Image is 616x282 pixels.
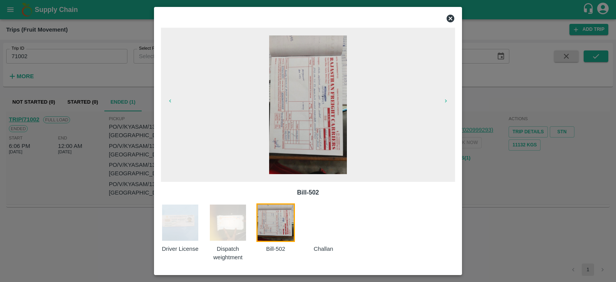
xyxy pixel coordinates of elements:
p: Driver License [161,245,199,253]
img: https://app.vegrow.in/rails/active_storage/blobs/redirect/eyJfcmFpbHMiOnsiZGF0YSI6MjM0OTAwNywicHV... [269,35,347,174]
p: Bill-502 [167,188,449,197]
p: Dispatch weightment [209,245,247,262]
img: https://app.vegrow.in/rails/active_storage/blobs/redirect/eyJfcmFpbHMiOnsiZGF0YSI6MjM0OTAwNywicHV... [256,203,295,242]
img: https://app.vegrow.in/rails/active_storage/blobs/redirect/eyJfcmFpbHMiOnsiZGF0YSI6MjI4NzY5MCwicHV... [209,203,247,242]
p: Bill-502 [256,245,295,253]
img: https://app.vegrow.in/rails/active_storage/blobs/redirect/eyJfcmFpbHMiOnsiZGF0YSI6MjI4MTM1MiwicHV... [161,203,199,242]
